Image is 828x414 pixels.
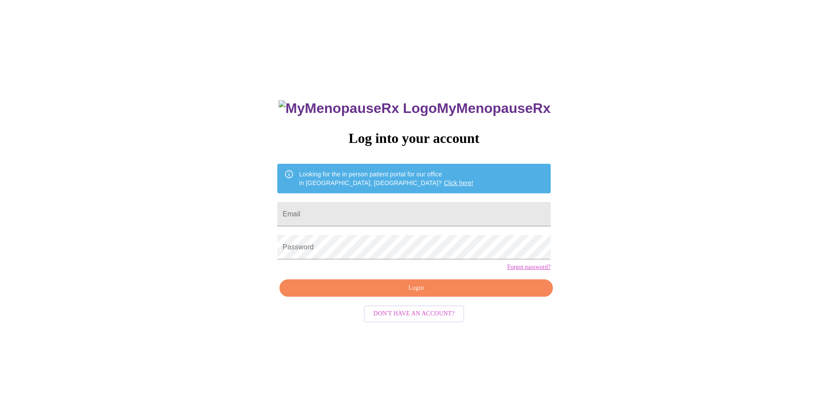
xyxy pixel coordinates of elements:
a: Click here! [444,179,473,186]
a: Don't have an account? [362,309,466,317]
button: Login [279,279,552,297]
a: Forgot password? [507,264,551,271]
span: Don't have an account? [373,308,455,319]
img: MyMenopauseRx Logo [279,100,437,116]
span: Login [289,283,542,294]
button: Don't have an account? [364,305,464,322]
h3: Log into your account [277,130,550,146]
div: Looking for the in person patient portal for our office in [GEOGRAPHIC_DATA], [GEOGRAPHIC_DATA]? [299,166,473,191]
h3: MyMenopauseRx [279,100,551,116]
